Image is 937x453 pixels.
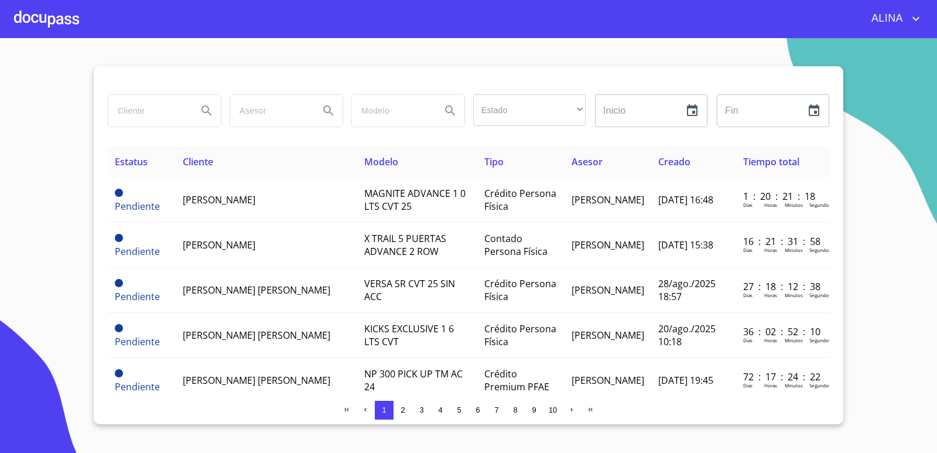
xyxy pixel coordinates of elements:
p: Minutos [785,247,803,253]
span: MAGNITE ADVANCE 1 0 LTS CVT 25 [364,187,466,213]
span: 8 [513,406,517,414]
p: Horas [764,382,777,389]
span: 5 [457,406,461,414]
span: Crédito Persona Física [484,322,556,348]
button: account of current user [863,9,923,28]
p: Horas [764,247,777,253]
span: [PERSON_NAME] [PERSON_NAME] [183,284,330,297]
span: [PERSON_NAME] [572,284,644,297]
span: 2 [401,406,405,414]
button: 8 [506,401,525,420]
span: Crédito Persona Física [484,187,556,213]
span: Crédito Premium PFAE [484,367,549,393]
span: X TRAIL 5 PUERTAS ADVANCE 2 ROW [364,232,446,258]
span: 9 [532,406,536,414]
span: 4 [438,406,442,414]
span: [PERSON_NAME] [572,374,644,387]
span: Pendiente [115,279,123,287]
p: 16 : 21 : 31 : 58 [743,235,822,248]
span: 3 [419,406,423,414]
p: Horas [764,337,777,343]
span: [PERSON_NAME] [572,239,644,251]
span: [PERSON_NAME] [183,239,255,251]
p: Segundos [809,247,831,253]
span: [PERSON_NAME] [PERSON_NAME] [183,329,330,342]
button: Search [436,97,464,125]
span: Pendiente [115,290,160,303]
span: ALINA [863,9,909,28]
input: search [108,95,188,127]
span: Crédito Persona Física [484,277,556,303]
span: Estatus [115,155,148,168]
button: Search [193,97,221,125]
p: Dias [743,247,753,253]
input: search [352,95,432,127]
p: Minutos [785,382,803,389]
span: [PERSON_NAME] [572,193,644,206]
span: 20/ago./2025 10:18 [658,322,716,348]
p: Horas [764,292,777,298]
p: Dias [743,202,753,208]
button: 2 [394,401,412,420]
p: Minutos [785,292,803,298]
p: Minutos [785,337,803,343]
button: 3 [412,401,431,420]
span: Tiempo total [743,155,799,168]
div: ​ [473,94,586,126]
span: Pendiente [115,200,160,213]
p: Segundos [809,382,831,389]
span: Pendiente [115,234,123,242]
span: Pendiente [115,335,160,348]
span: Cliente [183,155,213,168]
span: Creado [658,155,690,168]
span: Tipo [484,155,504,168]
span: 10 [549,406,557,414]
span: [PERSON_NAME] [PERSON_NAME] [183,374,330,387]
p: Horas [764,202,777,208]
p: Segundos [809,202,831,208]
span: VERSA SR CVT 25 SIN ACC [364,277,455,303]
span: 7 [494,406,498,414]
button: 4 [431,401,450,420]
span: Modelo [364,155,398,168]
span: 1 [382,406,386,414]
p: 36 : 02 : 52 : 10 [743,325,822,338]
span: Pendiente [115,245,160,258]
button: 6 [468,401,487,420]
span: Pendiente [115,380,160,393]
p: 72 : 17 : 24 : 22 [743,370,822,383]
p: Dias [743,292,753,298]
span: NP 300 PICK UP TM AC 24 [364,367,463,393]
p: 27 : 18 : 12 : 38 [743,280,822,293]
span: 6 [476,406,480,414]
button: Search [314,97,343,125]
span: [DATE] 19:45 [658,374,713,387]
input: search [230,95,310,127]
span: [PERSON_NAME] [183,193,255,206]
p: Minutos [785,202,803,208]
button: 1 [375,401,394,420]
span: [PERSON_NAME] [572,329,644,342]
span: 28/ago./2025 18:57 [658,277,716,303]
p: Dias [743,337,753,343]
span: Pendiente [115,189,123,197]
span: Pendiente [115,324,123,332]
span: KICKS EXCLUSIVE 1 6 LTS CVT [364,322,454,348]
button: 10 [543,401,562,420]
p: Segundos [809,292,831,298]
button: 9 [525,401,543,420]
span: [DATE] 16:48 [658,193,713,206]
span: [DATE] 15:38 [658,239,713,251]
p: Segundos [809,337,831,343]
span: Pendiente [115,369,123,377]
p: 1 : 20 : 21 : 18 [743,190,822,203]
button: 7 [487,401,506,420]
button: 5 [450,401,468,420]
p: Dias [743,382,753,389]
span: Asesor [572,155,603,168]
span: Contado Persona Física [484,232,548,258]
